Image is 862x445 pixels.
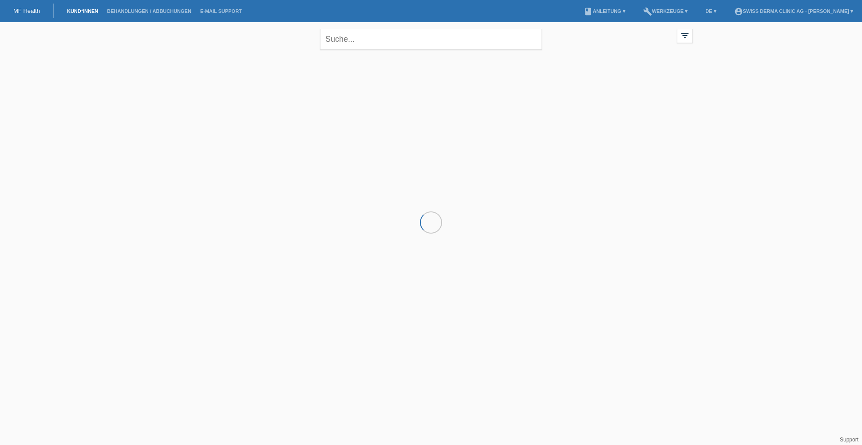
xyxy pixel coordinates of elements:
a: account_circleSwiss Derma Clinic AG - [PERSON_NAME] ▾ [730,8,858,14]
a: MF Health [13,8,40,14]
i: filter_list [680,31,690,40]
a: buildWerkzeuge ▾ [639,8,692,14]
a: bookAnleitung ▾ [579,8,629,14]
a: Support [840,437,858,443]
i: account_circle [734,7,743,16]
a: Behandlungen / Abbuchungen [103,8,196,14]
input: Suche... [320,29,542,50]
a: DE ▾ [701,8,720,14]
i: build [643,7,652,16]
a: Kund*innen [63,8,103,14]
a: E-Mail Support [196,8,246,14]
i: book [584,7,593,16]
